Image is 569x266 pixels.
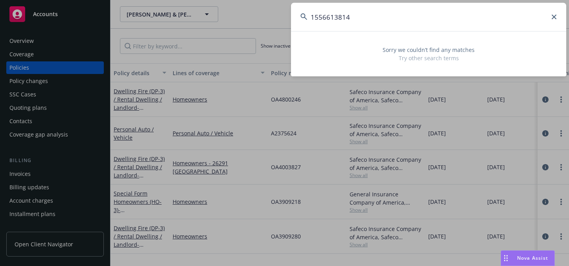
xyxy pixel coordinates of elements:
span: Sorry we couldn’t find any matches [300,46,557,54]
button: Nova Assist [501,250,555,266]
span: Nova Assist [517,255,548,261]
div: Drag to move [501,251,511,266]
input: Search... [291,3,566,31]
span: Try other search terms [300,54,557,62]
